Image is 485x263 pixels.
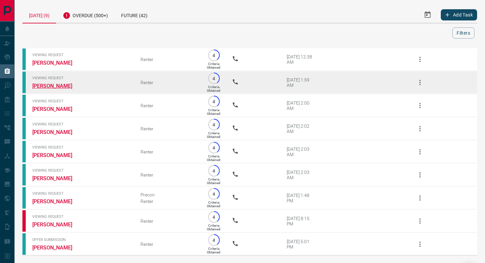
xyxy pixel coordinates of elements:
div: [DATE] 1:59 AM [287,77,315,88]
span: Viewing Request [32,168,131,173]
a: [PERSON_NAME] [32,198,82,205]
div: condos.ca [22,118,26,139]
p: Criteria Obtained [207,178,220,185]
div: [DATE] (9) [22,7,56,23]
div: condos.ca [22,72,26,93]
span: Viewing Request [32,76,131,80]
a: [PERSON_NAME] [32,83,82,89]
p: Criteria Obtained [207,62,220,69]
p: 4 [211,168,216,173]
div: [DATE] 2:03 AM [287,147,315,157]
a: [PERSON_NAME] [32,60,82,66]
p: Criteria Obtained [207,108,220,115]
div: condos.ca [22,187,26,209]
p: 4 [211,99,216,104]
p: Criteria Obtained [207,201,220,208]
div: condos.ca [22,95,26,116]
p: Criteria Obtained [207,154,220,162]
div: Renter [141,172,196,178]
div: Renter [141,199,196,204]
p: 4 [211,122,216,127]
p: Criteria Obtained [207,85,220,92]
a: [PERSON_NAME] [32,175,82,181]
div: Renter [141,218,196,224]
a: [PERSON_NAME] [32,106,82,112]
p: 4 [211,76,216,81]
div: [DATE] 12:38 AM [287,54,315,65]
div: condos.ca [22,164,26,185]
span: Viewing Request [32,122,131,126]
button: Add Task [441,9,477,20]
p: Criteria Obtained [207,247,220,254]
span: Viewing Request [32,99,131,103]
a: [PERSON_NAME] [32,129,82,135]
div: [DATE] 2:00 AM [287,100,315,111]
button: Select Date Range [420,7,436,23]
p: 4 [211,214,216,219]
span: Viewing Request [32,53,131,57]
div: Renter [141,103,196,108]
div: condos.ca [22,233,26,255]
div: Renter [141,80,196,85]
div: Renter [141,57,196,62]
p: Criteria Obtained [207,131,220,139]
span: Viewing Request [32,214,131,219]
p: 4 [211,191,216,196]
div: Renter [141,149,196,154]
span: Offer Submission [32,238,131,242]
p: Criteria Obtained [207,224,220,231]
div: [DATE] 1:48 PM [287,193,315,203]
div: condos.ca [22,141,26,162]
a: [PERSON_NAME] [32,152,82,158]
span: Viewing Request [32,145,131,149]
div: Renter [141,242,196,247]
div: Precon [141,192,196,197]
div: Renter [141,126,196,131]
a: [PERSON_NAME] [32,221,82,228]
div: [DATE] 2:03 AM [287,170,315,180]
button: Filters [452,27,474,39]
div: property.ca [22,210,26,232]
div: [DATE] 5:01 PM [287,239,315,249]
p: 4 [211,238,216,243]
div: Future (42) [114,7,154,23]
div: Overdue (500+) [56,7,114,23]
p: 4 [211,145,216,150]
div: [DATE] 8:15 PM [287,216,315,226]
div: [DATE] 2:02 AM [287,123,315,134]
div: condos.ca [22,49,26,70]
a: [PERSON_NAME] [32,245,82,251]
span: Viewing Request [32,191,131,196]
p: 4 [211,53,216,58]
